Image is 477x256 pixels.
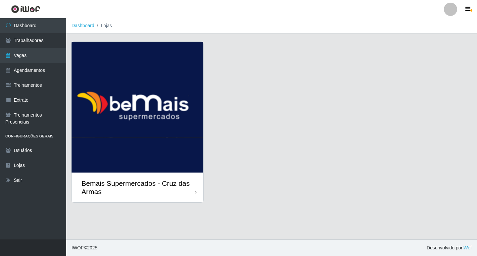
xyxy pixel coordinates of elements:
img: CoreUI Logo [11,5,40,13]
div: Bemais Supermercados - Cruz das Armas [81,179,195,196]
img: cardImg [72,42,203,173]
a: iWof [462,245,472,250]
span: Desenvolvido por [427,244,472,251]
span: © 2025 . [72,244,99,251]
span: IWOF [72,245,84,250]
nav: breadcrumb [66,18,477,33]
a: Dashboard [72,23,94,28]
li: Lojas [94,22,112,29]
a: Bemais Supermercados - Cruz das Armas [72,42,203,202]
